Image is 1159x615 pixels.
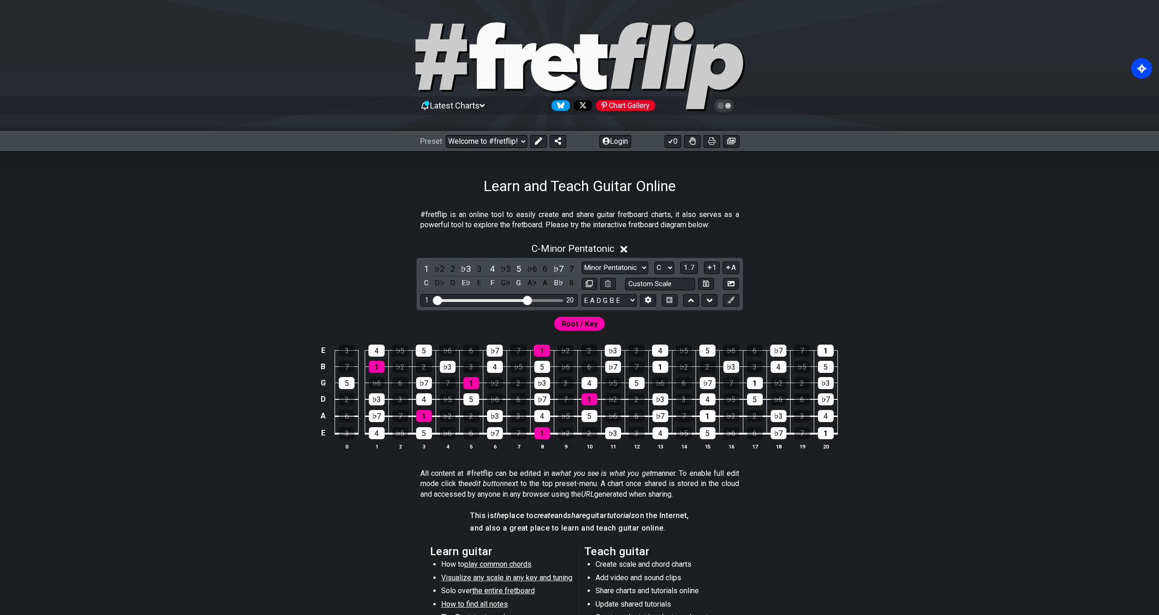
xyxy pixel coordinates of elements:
div: 4 [416,393,432,405]
div: ♭3 [487,410,503,422]
div: ♭5 [511,361,526,373]
div: 5 [534,361,550,373]
p: All content at #fretflip can be edited in a manner. To enable full edit mode click the next to th... [420,468,739,500]
div: 4 [534,410,550,422]
th: 12 [625,442,648,451]
div: 7 [723,377,739,389]
div: ♭7 [487,345,503,357]
div: 3 [339,345,355,357]
div: 6 [463,345,479,357]
div: 5 [700,427,716,439]
div: 5 [463,393,479,405]
div: toggle pitch class [473,277,485,289]
span: Preset [420,137,442,146]
div: ♭2 [393,361,408,373]
div: 2 [700,361,716,373]
div: ♭7 [770,345,786,357]
div: toggle pitch class [433,277,445,289]
div: ♭3 [605,427,621,439]
div: 5 [416,345,432,357]
div: toggle scale degree [513,263,525,275]
div: 6 [393,377,408,389]
div: 1 [818,427,834,439]
div: ♭6 [439,345,456,357]
h4: This is place to and guitar on the Internet, [470,511,689,521]
div: Visible fret range [420,294,578,307]
div: 3 [629,427,645,439]
div: 3 [393,393,408,405]
div: 7 [511,427,526,439]
div: ♭2 [676,361,692,373]
div: ♭5 [558,410,574,422]
th: 1 [365,442,388,451]
div: toggle scale degree [420,263,432,275]
div: 4 [487,361,503,373]
div: ♭6 [723,427,739,439]
h2: Learn guitar [430,546,575,557]
div: ♭5 [676,345,692,357]
div: 4 [652,427,668,439]
div: 6 [629,410,645,422]
div: ♭5 [794,361,810,373]
div: Chart Gallery [596,100,655,111]
div: ♭7 [652,410,668,422]
div: 1 [369,361,385,373]
th: 7 [507,442,530,451]
div: toggle pitch class [447,277,459,289]
div: 1 [425,296,429,304]
div: ♭6 [369,377,385,389]
div: ♭7 [416,377,432,389]
span: the entire fretboard [472,586,535,595]
button: 1..7 [680,262,698,274]
div: ♭3 [818,377,834,389]
div: ♭7 [700,377,716,389]
th: 6 [483,442,507,451]
div: 7 [676,410,692,422]
td: E [317,343,329,359]
div: ♭3 [771,410,786,422]
div: 1 [534,427,550,439]
button: Create image [723,135,740,148]
h1: Learn and Teach Guitar Online [483,177,676,195]
div: 2 [581,345,597,357]
div: 3 [339,427,355,439]
div: 7 [440,377,456,389]
th: 14 [672,442,696,451]
td: B [317,359,329,375]
div: 5 [582,410,597,422]
div: 3 [511,410,526,422]
div: ♭6 [723,345,739,357]
div: ♭7 [369,410,385,422]
th: 16 [719,442,743,451]
div: 6 [747,345,763,357]
div: 3 [794,410,810,422]
div: 6 [582,361,597,373]
div: toggle pitch class [526,277,538,289]
td: D [317,391,329,408]
div: toggle scale degree [473,263,485,275]
div: 6 [747,427,763,439]
div: ♭5 [723,393,739,405]
th: 19 [790,442,814,451]
div: toggle pitch class [539,277,551,289]
div: ♭6 [487,393,503,405]
button: First click edit preset to enable marker editing [723,294,739,307]
button: Edit Tuning [640,294,656,307]
div: toggle scale degree [447,263,459,275]
button: Toggle horizontal chord view [662,294,678,307]
div: ♭2 [558,427,574,439]
button: Edit Preset [530,135,547,148]
div: 2 [511,377,526,389]
div: 2 [339,393,355,405]
div: ♭3 [652,393,668,405]
div: 1 [416,410,432,422]
button: Move up [683,294,699,307]
select: Scale [582,262,648,274]
th: 0 [335,442,359,451]
div: 4 [771,361,786,373]
div: 1 [582,393,597,405]
div: ♭5 [605,377,621,389]
div: toggle pitch class [513,277,525,289]
button: Create Image [723,278,739,290]
select: Tuning [582,294,637,307]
